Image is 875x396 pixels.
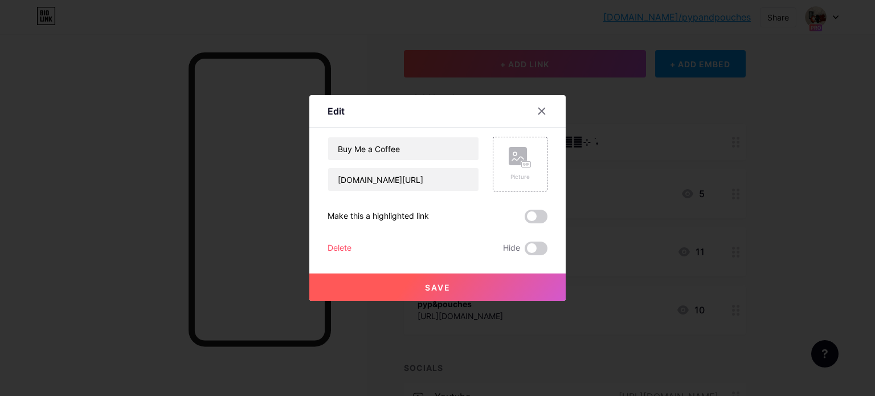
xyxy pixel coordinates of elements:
span: Save [425,283,451,292]
div: Edit [328,104,345,118]
div: Make this a highlighted link [328,210,429,223]
div: Picture [509,173,531,181]
input: URL [328,168,479,191]
button: Save [309,273,566,301]
input: Title [328,137,479,160]
span: Hide [503,242,520,255]
div: Delete [328,242,351,255]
